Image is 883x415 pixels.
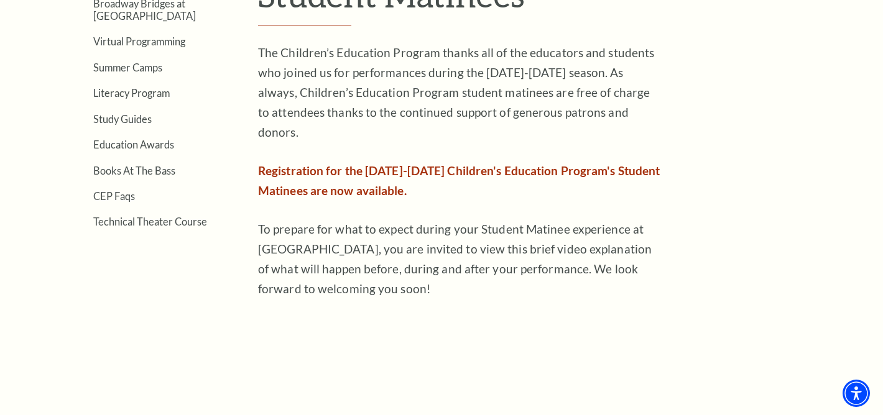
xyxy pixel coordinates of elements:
span: Registration for the [DATE]-[DATE] Children's Education Program's Student Matinees are now availa... [258,163,660,198]
p: The Children’s Education Program thanks all of the educators and students who joined us for perfo... [258,43,662,142]
a: Technical Theater Course [93,216,207,227]
a: CEP Faqs [93,190,135,202]
a: Virtual Programming [93,35,185,47]
a: Study Guides [93,113,152,125]
div: Accessibility Menu [843,380,870,407]
a: Books At The Bass [93,165,175,176]
a: Literacy Program [93,87,170,99]
a: Education Awards [93,139,174,150]
a: Summer Camps [93,62,162,73]
p: To prepare for what to expect during your Student Matinee experience at [GEOGRAPHIC_DATA], you ar... [258,219,662,299]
